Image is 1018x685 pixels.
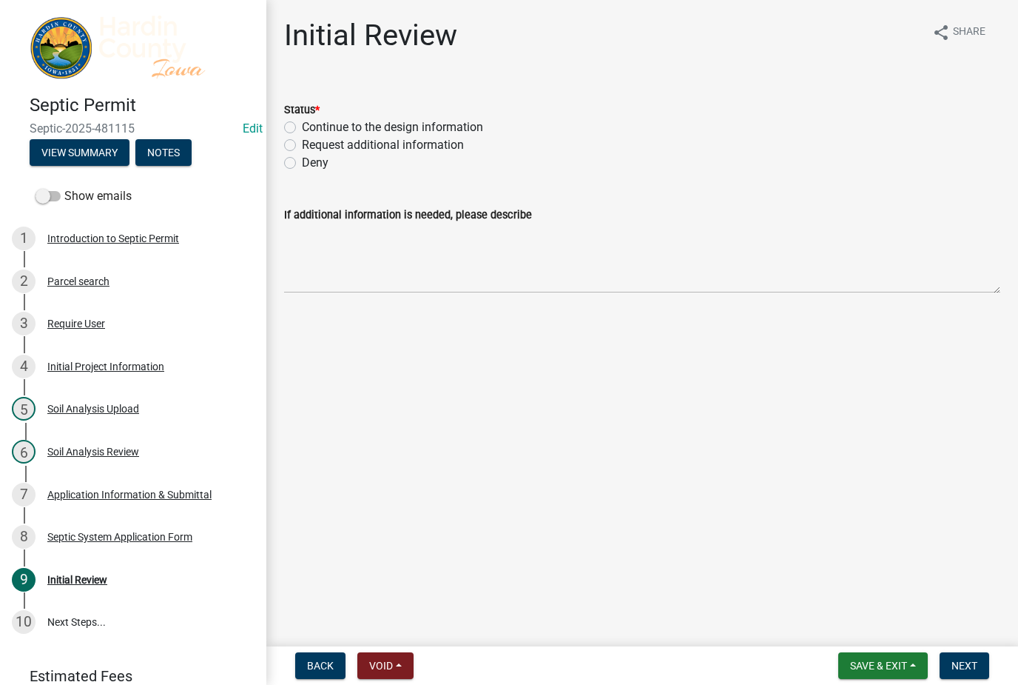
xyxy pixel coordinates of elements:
[357,652,414,679] button: Void
[12,355,36,378] div: 4
[47,404,139,414] div: Soil Analysis Upload
[369,660,393,672] span: Void
[12,440,36,464] div: 6
[12,483,36,507] div: 7
[951,660,977,672] span: Next
[47,318,105,329] div: Require User
[12,270,36,293] div: 2
[243,121,263,136] a: Edit
[12,610,36,634] div: 10
[12,227,36,250] div: 1
[307,660,334,672] span: Back
[850,660,907,672] span: Save & Exit
[302,136,464,154] label: Request additional information
[47,361,164,372] div: Initial Project Information
[135,148,192,160] wm-modal-confirm: Notes
[302,118,483,136] label: Continue to the design information
[12,568,36,592] div: 9
[30,16,243,79] img: Hardin County, Iowa
[12,525,36,549] div: 8
[12,312,36,335] div: 3
[284,210,532,221] label: If additional information is needed, please describe
[30,139,129,166] button: View Summary
[940,652,989,679] button: Next
[302,154,328,172] label: Deny
[932,24,950,41] i: share
[243,121,263,136] wm-modal-confirm: Edit Application Number
[284,18,457,53] h1: Initial Review
[920,18,997,47] button: shareShare
[953,24,985,41] span: Share
[30,95,254,116] h4: Septic Permit
[12,397,36,421] div: 5
[135,139,192,166] button: Notes
[47,489,212,500] div: Application Information & Submittal
[47,575,107,585] div: Initial Review
[838,652,928,679] button: Save & Exit
[36,187,132,205] label: Show emails
[30,148,129,160] wm-modal-confirm: Summary
[47,276,109,287] div: Parcel search
[47,532,192,542] div: Septic System Application Form
[284,105,320,116] label: Status
[47,447,139,457] div: Soil Analysis Review
[295,652,345,679] button: Back
[47,233,179,244] div: Introduction to Septic Permit
[30,121,237,136] span: Septic-2025-481115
